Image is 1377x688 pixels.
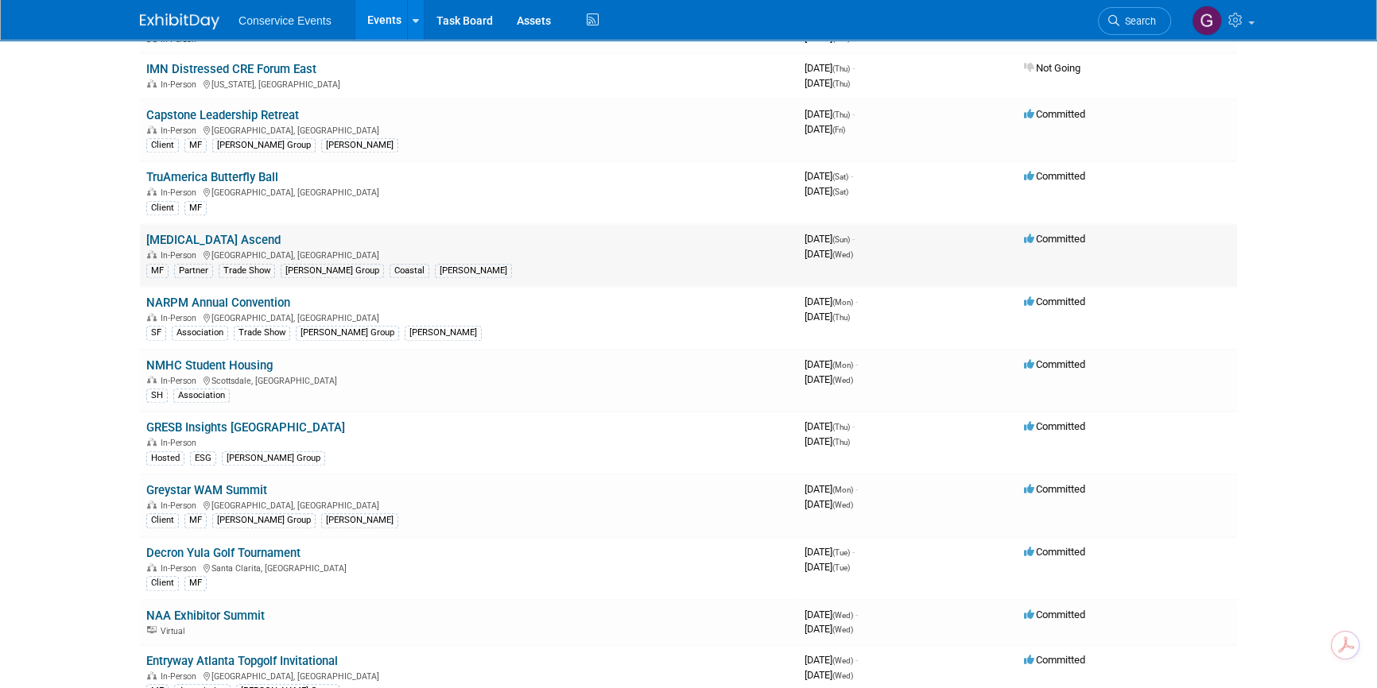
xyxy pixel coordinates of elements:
span: Virtual [161,626,189,636]
div: [GEOGRAPHIC_DATA], [GEOGRAPHIC_DATA] [146,248,792,261]
div: [GEOGRAPHIC_DATA], [GEOGRAPHIC_DATA] [146,669,792,682]
span: - [855,296,858,307]
span: [DATE] [805,296,858,307]
a: Entryway Atlanta Topgolf Invitational [146,654,338,668]
span: [DATE] [805,435,850,447]
span: (Thu) [832,313,850,322]
div: SF [146,326,166,340]
div: Scottsdale, [GEOGRAPHIC_DATA] [146,373,792,386]
span: [DATE] [805,311,850,323]
img: In-Person Event [147,250,157,258]
span: Committed [1024,483,1085,495]
span: (Thu) [832,64,850,73]
a: NAA Exhibitor Summit [146,609,265,623]
div: Trade Show [219,264,275,278]
span: (Wed) [832,611,853,620]
span: In-Person [161,313,201,323]
div: MF [184,138,207,153]
span: (Sun) [832,235,850,244]
img: In-Person Event [147,671,157,679]
div: [PERSON_NAME] Group [212,513,316,528]
span: Committed [1024,420,1085,432]
div: MF [184,576,207,590]
img: In-Person Event [147,79,157,87]
span: In-Person [161,671,201,682]
div: MF [146,264,169,278]
div: Santa Clarita, [GEOGRAPHIC_DATA] [146,561,792,574]
img: In-Person Event [147,376,157,384]
span: [DATE] [805,609,858,620]
span: Committed [1024,233,1085,245]
span: - [852,420,855,432]
span: [DATE] [805,483,858,495]
div: [PERSON_NAME] [321,138,398,153]
div: Trade Show [234,326,290,340]
span: In-Person [161,79,201,90]
span: Committed [1024,609,1085,620]
span: - [855,358,858,370]
span: Not Going [1024,62,1080,74]
span: [DATE] [805,185,848,197]
span: - [855,654,858,666]
img: Gayle Reese [1192,6,1222,36]
div: Client [146,576,179,590]
div: Client [146,138,179,153]
span: - [852,546,855,558]
div: Client [146,513,179,528]
span: (Thu) [832,423,850,431]
img: Virtual Event [147,626,157,634]
div: MF [184,513,207,528]
a: GRESB Insights [GEOGRAPHIC_DATA] [146,420,345,435]
span: [DATE] [805,108,855,120]
a: Capstone Leadership Retreat [146,108,299,122]
div: ESG [190,451,216,466]
span: (Wed) [832,376,853,385]
span: (Wed) [832,656,853,665]
img: In-Person Event [147,126,157,133]
span: Committed [1024,108,1085,120]
img: In-Person Event [147,187,157,195]
span: [DATE] [805,546,855,558]
span: [DATE] [805,623,853,635]
a: NARPM Annual Convention [146,296,290,310]
span: In-Person [161,250,201,261]
span: In-Person [161,501,201,511]
span: (Wed) [832,501,853,509]
span: (Fri) [832,126,845,134]
span: - [855,609,858,620]
div: Association [173,388,230,403]
span: [DATE] [805,248,853,260]
div: [GEOGRAPHIC_DATA], [GEOGRAPHIC_DATA] [146,498,792,511]
span: In-Person [161,563,201,574]
div: Hosted [146,451,184,466]
span: - [851,170,853,182]
span: [DATE] [805,654,858,666]
span: (Mon) [832,485,853,494]
span: In-Person [161,376,201,386]
div: [US_STATE], [GEOGRAPHIC_DATA] [146,77,792,90]
span: [DATE] [805,77,850,89]
img: In-Person Event [147,438,157,446]
a: Search [1098,7,1171,35]
span: - [852,233,855,245]
span: Committed [1024,358,1085,370]
span: - [852,62,855,74]
span: (Thu) [832,79,850,88]
span: (Wed) [832,625,853,634]
span: [DATE] [805,170,853,182]
span: - [852,108,855,120]
span: [DATE] [805,561,850,573]
span: (Thu) [832,110,850,119]
span: (Mon) [832,361,853,369]
div: Partner [174,264,213,278]
span: In-Person [161,187,201,198]
div: Association [172,326,228,340]
span: (Sat) [832,187,848,196]
div: [PERSON_NAME] Group [212,138,316,153]
span: (Thu) [832,438,850,446]
span: Committed [1024,546,1085,558]
span: [DATE] [805,62,855,74]
a: IMN Distressed CRE Forum East [146,62,316,76]
span: [DATE] [805,498,853,510]
div: [PERSON_NAME] Group [296,326,399,340]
